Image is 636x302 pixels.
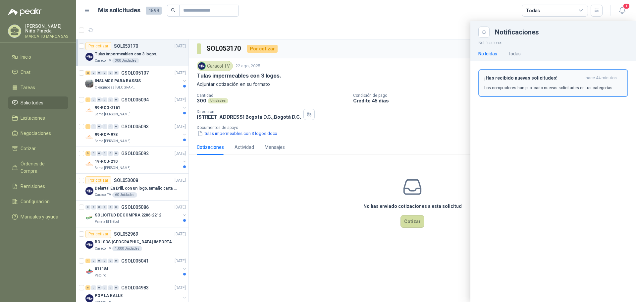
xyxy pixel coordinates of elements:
a: Chat [8,66,68,79]
span: Configuración [21,198,50,205]
a: Manuales y ayuda [8,211,68,223]
h3: ¡Has recibido nuevas solicitudes! [484,75,583,81]
button: 1 [616,5,628,17]
span: search [171,8,176,13]
p: MARCA TU MARCA SAS [25,34,68,38]
span: Inicio [21,53,31,61]
p: [PERSON_NAME] Niño Pineda [25,24,68,33]
div: Todas [526,7,540,14]
h1: Mis solicitudes [98,6,140,15]
span: 1599 [146,7,162,15]
p: Los compradores han publicado nuevas solicitudes en tus categorías. [484,85,613,91]
span: Solicitudes [21,99,43,106]
button: Close [478,27,490,38]
span: Licitaciones [21,114,45,122]
span: Órdenes de Compra [21,160,62,175]
a: Licitaciones [8,112,68,124]
div: Notificaciones [495,29,628,35]
a: Inicio [8,51,68,63]
a: Solicitudes [8,96,68,109]
span: Manuales y ayuda [21,213,58,220]
a: Órdenes de Compra [8,157,68,177]
a: Cotizar [8,142,68,155]
img: Logo peakr [8,8,42,16]
div: Todas [508,50,521,57]
a: Tareas [8,81,68,94]
a: Negociaciones [8,127,68,140]
span: Cotizar [21,145,36,152]
span: Chat [21,69,30,76]
a: Configuración [8,195,68,208]
button: ¡Has recibido nuevas solicitudes!hace 44 minutos Los compradores han publicado nuevas solicitudes... [478,69,628,97]
span: Tareas [21,84,35,91]
p: Notificaciones [470,38,636,46]
span: Remisiones [21,183,45,190]
a: Remisiones [8,180,68,193]
div: No leídas [478,50,497,57]
span: hace 44 minutos [586,75,617,81]
span: Negociaciones [21,130,51,137]
span: 1 [623,3,630,9]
